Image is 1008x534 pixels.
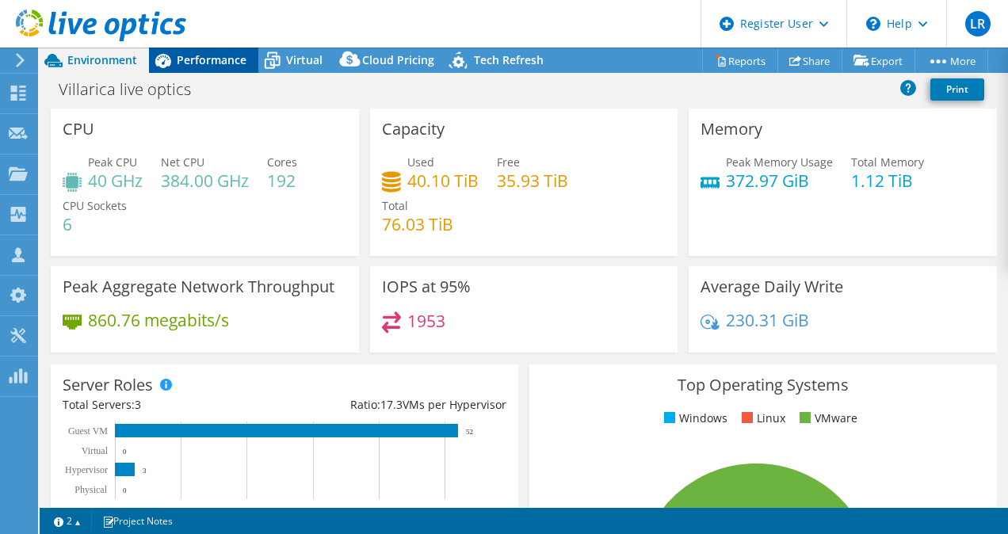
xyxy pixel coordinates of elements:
text: 3 [143,467,147,475]
li: VMware [796,410,857,427]
span: Tech Refresh [474,52,544,67]
h4: 40 GHz [88,172,143,189]
span: Free [497,154,520,170]
li: Linux [738,410,785,427]
text: 0 [123,448,127,456]
span: Cores [267,154,297,170]
li: Windows [660,410,727,427]
text: 0 [123,486,127,494]
span: Peak Memory Usage [726,154,833,170]
span: CPU Sockets [63,198,127,213]
span: Total Memory [851,154,924,170]
h3: Memory [701,120,762,138]
span: Virtual [286,52,323,67]
a: Project Notes [91,511,184,531]
text: Guest VM [68,425,108,437]
span: Total [382,198,408,213]
span: Performance [177,52,246,67]
text: 52 [466,428,473,436]
h4: 1.12 TiB [851,172,924,189]
span: Peak CPU [88,154,137,170]
h3: IOPS at 95% [382,278,471,296]
h4: 40.10 TiB [407,172,479,189]
span: 3 [135,397,141,412]
h4: 1953 [407,312,445,330]
a: Export [842,48,915,73]
h4: 192 [267,172,297,189]
a: Print [930,78,984,101]
svg: \n [866,17,880,31]
h3: CPU [63,120,94,138]
text: Hypervisor [65,464,108,475]
h4: 230.31 GiB [726,311,809,329]
div: Total Servers: [63,396,284,414]
h4: 860.76 megabits/s [88,311,229,329]
h3: Capacity [382,120,445,138]
h3: Peak Aggregate Network Throughput [63,278,334,296]
h4: 35.93 TiB [497,172,568,189]
h3: Average Daily Write [701,278,843,296]
span: LR [965,11,991,36]
h4: 6 [63,216,127,233]
a: More [914,48,988,73]
h4: 384.00 GHz [161,172,249,189]
h4: 372.97 GiB [726,172,833,189]
a: 2 [43,511,92,531]
span: Used [407,154,434,170]
div: Ratio: VMs per Hypervisor [284,396,506,414]
a: Share [777,48,842,73]
h4: 76.03 TiB [382,216,453,233]
text: Virtual [82,445,109,456]
h3: Server Roles [63,376,153,394]
span: Cloud Pricing [362,52,434,67]
h1: Villarica live optics [52,81,216,98]
h3: Top Operating Systems [541,376,985,394]
a: Reports [702,48,778,73]
span: 17.3 [380,397,403,412]
span: Environment [67,52,137,67]
text: Physical [74,484,107,495]
span: Net CPU [161,154,204,170]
